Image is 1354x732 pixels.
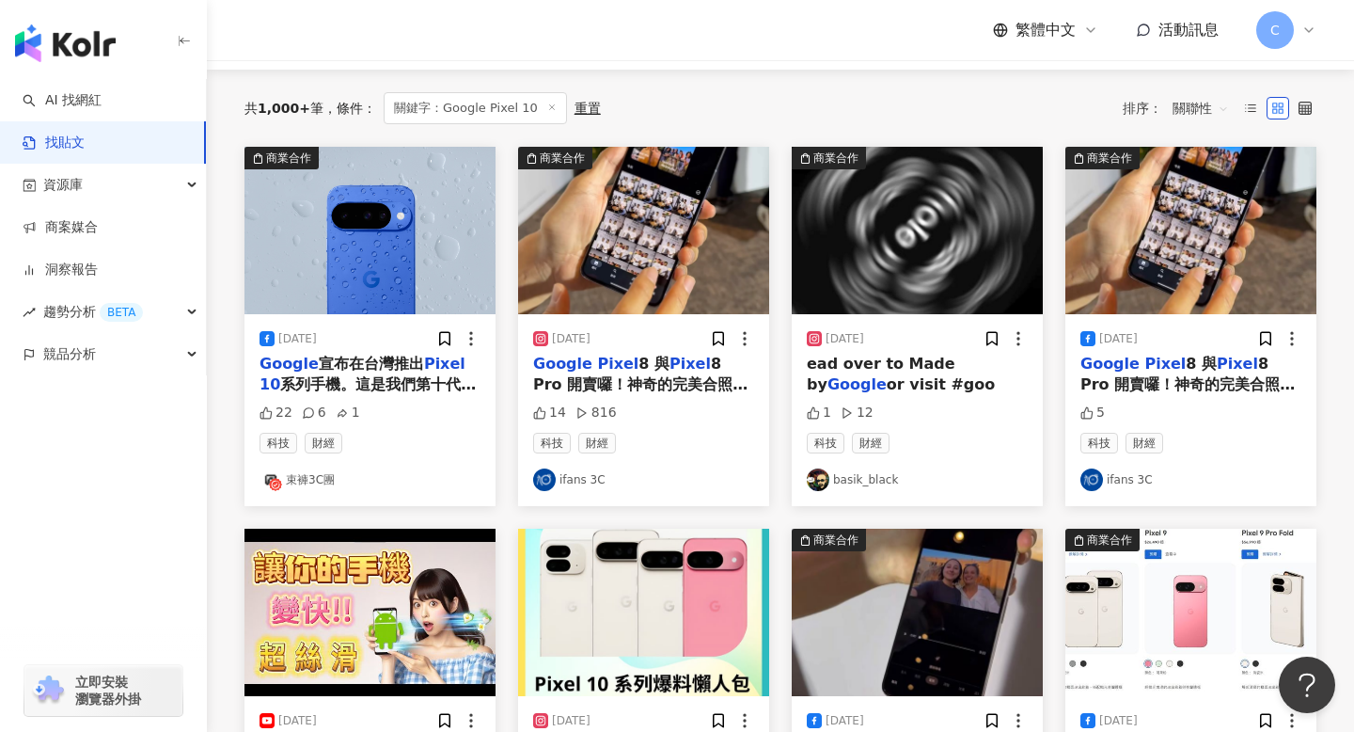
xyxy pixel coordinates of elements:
mark: Pixel [1144,355,1186,373]
div: 6 [302,404,326,422]
a: 找貼文 [23,134,85,152]
img: post-image [1065,147,1316,314]
div: 1 [336,404,360,422]
div: 14 [533,404,566,422]
a: chrome extension立即安裝 瀏覽器外掛 [24,665,182,716]
img: post-image [518,529,769,696]
img: post-image [244,147,496,314]
span: 立即安裝 瀏覽器外掛 [75,674,141,708]
mark: Google [533,355,592,373]
span: 1,000+ [258,101,310,116]
img: post-image [244,529,496,696]
div: 1 [807,404,831,422]
button: 商業合作 [244,147,496,314]
a: 洞察報告 [23,261,98,279]
mark: Google [1080,355,1140,373]
img: KOL Avatar [807,469,829,491]
a: KOL Avatarifans 3C [533,469,754,491]
div: 商業合作 [1087,531,1132,549]
div: [DATE] [1099,713,1138,729]
div: [DATE] [552,331,590,347]
span: 財經 [1126,433,1163,454]
div: 商業合作 [813,149,858,167]
span: 競品分析 [43,333,96,375]
img: post-image [792,529,1043,696]
button: 商業合作 [1065,529,1316,696]
img: logo [15,24,116,62]
div: [DATE] [1099,331,1138,347]
mark: Pixel [424,355,465,373]
mark: Pixel [1217,355,1258,373]
div: 商業合作 [266,149,311,167]
span: C [1270,20,1280,40]
button: 商業合作 [1065,147,1316,314]
span: 關聯性 [1173,93,1229,123]
div: 12 [841,404,874,422]
span: ead over to Made by [807,355,955,393]
div: 816 [575,404,617,422]
div: 共 筆 [244,101,323,116]
span: 活動訊息 [1158,21,1219,39]
a: searchAI 找網紅 [23,91,102,110]
img: chrome extension [30,676,67,706]
span: 科技 [260,433,297,454]
div: 商業合作 [813,531,858,549]
span: 財經 [305,433,342,454]
a: 商案媒合 [23,218,98,237]
div: 排序： [1123,93,1239,123]
div: 商業合作 [1087,149,1132,167]
span: 8 與 [1186,355,1217,373]
img: post-image [518,147,769,314]
img: post-image [792,147,1043,314]
span: 趨勢分析 [43,291,143,333]
a: KOL Avatarbasik_black [807,469,1028,491]
span: 宣布在台灣推出 [319,355,424,373]
mark: 10 [260,375,280,393]
mark: Pixel [597,355,638,373]
div: [DATE] [826,713,864,729]
button: 商業合作 [792,147,1043,314]
span: 繁體中文 [1015,20,1076,40]
img: KOL Avatar [260,469,282,491]
span: 關鍵字：Google Pixel 10 [384,92,567,124]
div: 5 [1080,404,1105,422]
div: BETA [100,303,143,322]
img: post-image [1065,529,1316,696]
div: 22 [260,404,292,422]
div: [DATE] [278,713,317,729]
div: [DATE] [552,713,590,729]
img: KOL Avatar [1080,469,1103,491]
iframe: Help Scout Beacon - Open [1279,657,1335,713]
button: 商業合作 [792,529,1043,696]
a: KOL Avatarifans 3C [1080,469,1301,491]
span: or visit #goo [887,375,995,393]
img: KOL Avatar [533,469,556,491]
span: 8 與 [638,355,669,373]
mark: Google [260,355,319,373]
span: 系列手機。這是我們第十代的 [280,375,476,393]
a: KOL Avatar束褲3C團 [260,469,480,491]
span: 科技 [1080,433,1118,454]
span: 資源庫 [43,164,83,206]
div: 商業合作 [540,149,585,167]
span: 科技 [807,433,844,454]
div: [DATE] [826,331,864,347]
mark: Pixel [669,355,711,373]
span: 科技 [533,433,571,454]
span: rise [23,306,36,319]
span: 財經 [578,433,616,454]
div: [DATE] [278,331,317,347]
span: 財經 [852,433,890,454]
button: 商業合作 [518,147,769,314]
mark: Google [827,375,887,393]
span: 條件 ： [323,101,376,116]
div: 重置 [575,101,601,116]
